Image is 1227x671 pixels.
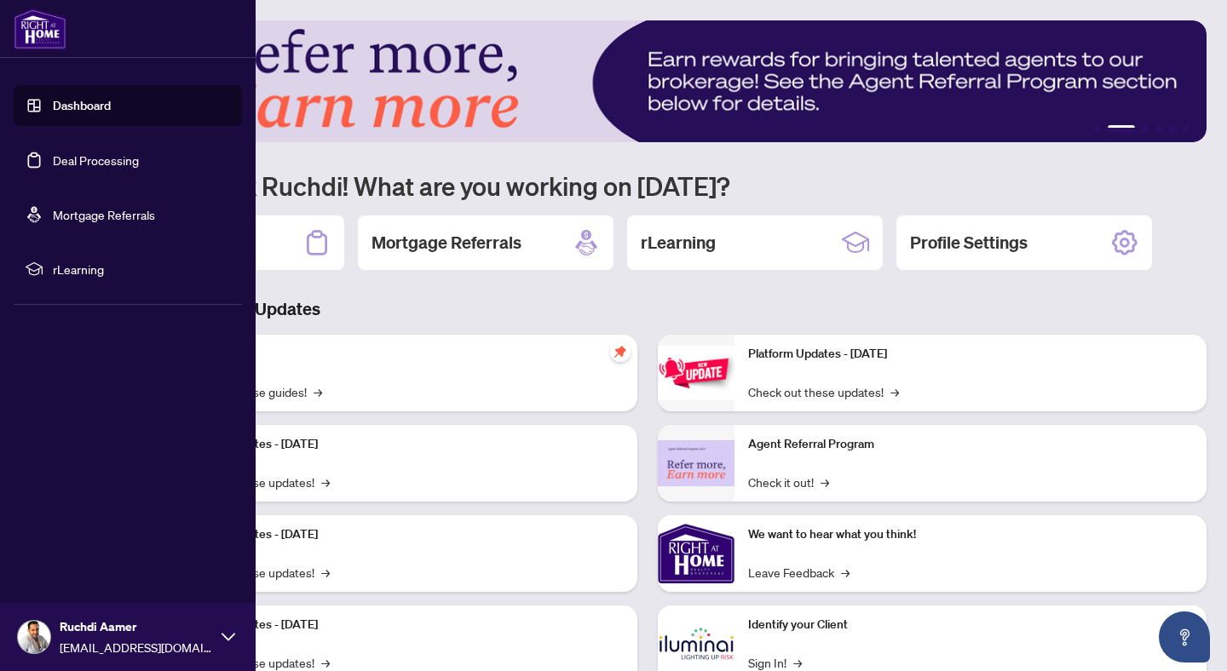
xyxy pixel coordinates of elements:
[321,563,330,582] span: →
[1169,125,1176,132] button: 5
[53,260,230,278] span: rLearning
[841,563,850,582] span: →
[658,515,734,592] img: We want to hear what you think!
[53,98,111,113] a: Dashboard
[748,563,850,582] a: Leave Feedback→
[748,616,1193,634] p: Identify your Client
[610,341,631,362] span: pushpin
[658,440,734,487] img: Agent Referral Program
[821,473,829,491] span: →
[89,20,1207,142] img: Slide 1
[179,525,624,544] p: Platform Updates - [DATE]
[910,231,1028,255] h2: Profile Settings
[372,231,521,255] h2: Mortgage Referrals
[1094,125,1101,132] button: 1
[89,297,1207,321] h3: Brokerage & Industry Updates
[890,382,899,401] span: →
[1108,125,1135,132] button: 2
[14,9,66,49] img: logo
[179,435,624,454] p: Platform Updates - [DATE]
[60,617,213,636] span: Ruchdi Aamer
[748,473,829,491] a: Check it out!→
[53,207,155,222] a: Mortgage Referrals
[53,152,139,168] a: Deal Processing
[1159,611,1210,662] button: Open asap
[179,616,624,634] p: Platform Updates - [DATE]
[314,382,322,401] span: →
[748,345,1193,364] p: Platform Updates - [DATE]
[748,382,899,401] a: Check out these updates!→
[321,473,330,491] span: →
[18,621,50,653] img: Profile Icon
[1142,125,1149,132] button: 3
[89,169,1207,202] h1: Welcome back Ruchdi! What are you working on [DATE]?
[641,231,716,255] h2: rLearning
[179,345,624,364] p: Self-Help
[748,435,1193,454] p: Agent Referral Program
[1183,125,1190,132] button: 6
[60,638,213,657] span: [EMAIL_ADDRESS][DOMAIN_NAME]
[748,525,1193,544] p: We want to hear what you think!
[1155,125,1162,132] button: 4
[658,346,734,399] img: Platform Updates - June 23, 2025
